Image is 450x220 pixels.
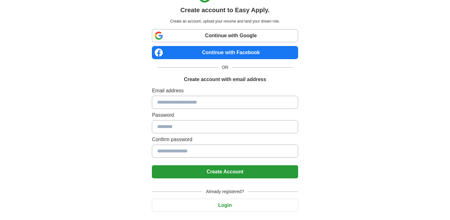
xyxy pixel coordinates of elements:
a: Continue with Google [152,29,298,42]
label: Confirm password [152,136,298,143]
button: Login [152,199,298,212]
button: Create Account [152,165,298,178]
label: Email address [152,87,298,95]
h1: Create account with email address [184,76,266,83]
label: Password [152,111,298,119]
span: Already registered? [202,188,247,195]
span: OR [218,64,232,71]
a: Continue with Facebook [152,46,298,59]
h1: Create account to Easy Apply. [180,5,270,15]
a: Login [152,202,298,208]
p: Create an account, upload your resume and land your dream role. [153,18,297,24]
